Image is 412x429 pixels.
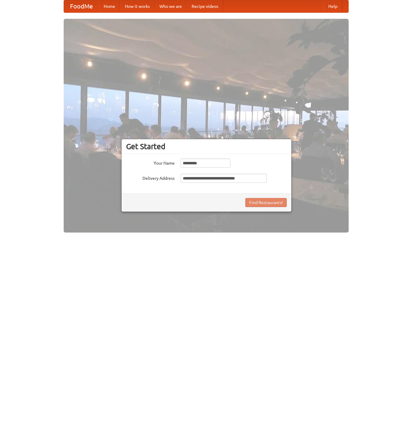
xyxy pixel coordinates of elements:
[323,0,342,12] a: Help
[245,198,287,207] button: Find Restaurants!
[126,174,175,181] label: Delivery Address
[64,0,99,12] a: FoodMe
[126,142,287,151] h3: Get Started
[155,0,187,12] a: Who we are
[99,0,120,12] a: Home
[120,0,155,12] a: How it works
[187,0,223,12] a: Recipe videos
[126,159,175,166] label: Your Name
